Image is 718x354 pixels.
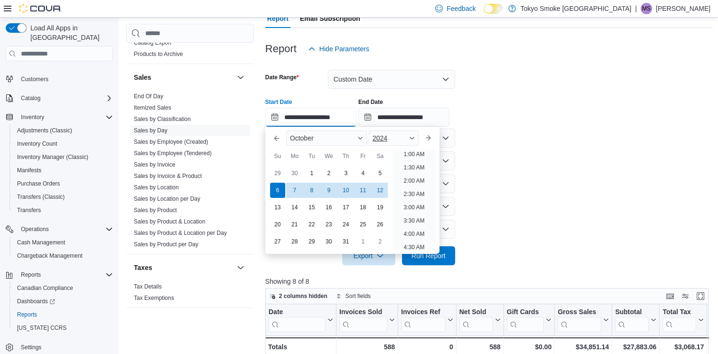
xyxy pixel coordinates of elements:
span: Customers [21,75,48,83]
div: day-23 [321,217,336,232]
div: Invoices Ref [401,308,445,317]
button: Reports [2,268,117,281]
label: Date Range [265,74,299,81]
li: 2:30 AM [400,188,428,200]
span: Cash Management [17,239,65,246]
button: Manifests [9,164,117,177]
h3: Report [265,43,297,55]
div: Gross Sales [558,308,601,332]
button: Cash Management [9,236,117,249]
a: Reports [13,309,41,320]
label: End Date [358,98,383,106]
div: day-19 [373,200,388,215]
div: day-31 [338,234,354,249]
div: Sales [126,91,254,254]
div: Tu [304,149,319,164]
div: day-29 [304,234,319,249]
a: Sales by Product per Day [134,241,198,248]
button: Invoices Sold [339,308,395,332]
div: 588 [339,341,395,353]
div: Date [269,308,326,332]
a: Dashboards [9,295,117,308]
div: day-16 [321,200,336,215]
span: Settings [17,341,113,353]
span: Products to Archive [134,50,183,58]
div: Totals [268,341,333,353]
a: Catalog Export [134,39,171,46]
a: [US_STATE] CCRS [13,322,70,334]
span: Itemized Sales [134,104,171,112]
a: Sales by Product & Location per Day [134,230,227,236]
button: Adjustments (Classic) [9,124,117,137]
div: day-26 [373,217,388,232]
a: Inventory Manager (Classic) [13,151,92,163]
button: Display options [680,290,691,302]
button: Open list of options [442,157,449,165]
div: We [321,149,336,164]
span: Canadian Compliance [13,282,113,294]
a: Purchase Orders [13,178,64,189]
div: Invoices Sold [339,308,387,317]
div: $34,851.14 [558,341,609,353]
div: day-27 [270,234,285,249]
button: Sales [134,73,233,82]
span: Adjustments (Classic) [13,125,113,136]
div: Net Sold [459,308,493,332]
div: Total Tax [662,308,696,317]
div: day-9 [321,183,336,198]
span: Sales by Invoice [134,161,175,168]
span: Load All Apps in [GEOGRAPHIC_DATA] [27,23,113,42]
button: Taxes [134,263,233,272]
div: Total Tax [662,308,696,332]
span: Dashboards [17,298,55,305]
div: day-17 [338,200,354,215]
span: Adjustments (Classic) [17,127,72,134]
div: day-4 [355,166,371,181]
span: Reports [21,271,41,279]
span: Catalog Export [134,39,171,47]
span: Sales by Location per Day [134,195,200,203]
p: Showing 8 of 8 [265,277,713,286]
button: Date [269,308,333,332]
a: Tax Details [134,283,162,290]
button: Custom Date [328,70,455,89]
a: Manifests [13,165,45,176]
button: Subtotal [615,308,656,332]
span: 2024 [373,134,387,142]
span: Customers [17,73,113,85]
img: Cova [19,4,62,13]
a: End Of Day [134,93,163,100]
div: Button. Open the year selector. 2024 is currently selected. [369,130,419,146]
label: Start Date [265,98,292,106]
span: Transfers [17,206,41,214]
button: Next month [420,130,436,146]
p: [PERSON_NAME] [656,3,710,14]
button: Hide Parameters [304,39,373,58]
button: Inventory Count [9,137,117,150]
a: Transfers [13,205,45,216]
button: Customers [2,72,117,86]
div: $27,883.06 [615,341,656,353]
div: Gift Card Sales [506,308,544,332]
div: day-30 [321,234,336,249]
span: Inventory Manager (Classic) [17,153,88,161]
div: Melissa Simon [641,3,652,14]
a: Dashboards [13,296,59,307]
span: Transfers (Classic) [13,191,113,203]
button: [US_STATE] CCRS [9,321,117,335]
span: Inventory [17,112,113,123]
div: day-12 [373,183,388,198]
span: Purchase Orders [17,180,60,187]
div: day-6 [270,183,285,198]
button: Sales [235,72,246,83]
li: 3:30 AM [400,215,428,226]
div: Button. Open the month selector. October is currently selected. [286,130,367,146]
li: 1:00 AM [400,149,428,160]
div: $0.00 [506,341,551,353]
input: Press the down key to enter a popover containing a calendar. Press the escape key to close the po... [265,108,356,127]
a: Sales by Location per Day [134,196,200,202]
span: Sales by Day [134,127,168,134]
button: 2 columns hidden [266,290,331,302]
span: Operations [17,224,113,235]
